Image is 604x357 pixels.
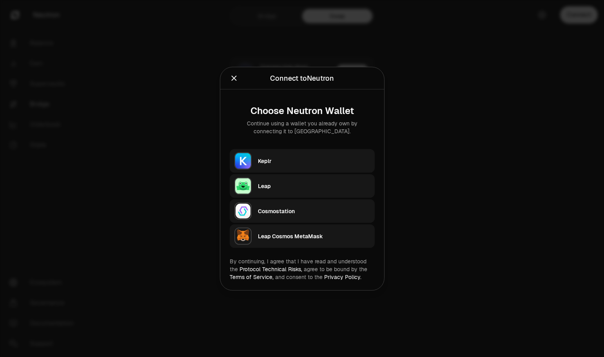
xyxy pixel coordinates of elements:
div: Continue using a wallet you already own by connecting it to [GEOGRAPHIC_DATA]. [236,119,368,135]
a: Terms of Service, [230,273,274,280]
div: Connect to Neutron [270,72,334,83]
div: Leap [258,182,370,190]
img: Leap Cosmos MetaMask [234,227,252,245]
div: Cosmostation [258,207,370,215]
a: Privacy Policy. [324,273,361,280]
div: By continuing, I agree that I have read and understood the agree to be bound by the and consent t... [230,257,375,281]
div: Leap Cosmos MetaMask [258,232,370,240]
button: Close [230,72,238,83]
div: Keplr [258,157,370,165]
button: LeapLeap [230,174,375,198]
div: Choose Neutron Wallet [236,105,368,116]
button: CosmostationCosmostation [230,199,375,223]
img: Leap [234,177,252,194]
button: KeplrKeplr [230,149,375,172]
a: Protocol Technical Risks, [239,265,302,272]
img: Cosmostation [234,202,252,219]
button: Leap Cosmos MetaMaskLeap Cosmos MetaMask [230,224,375,248]
img: Keplr [234,152,252,169]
